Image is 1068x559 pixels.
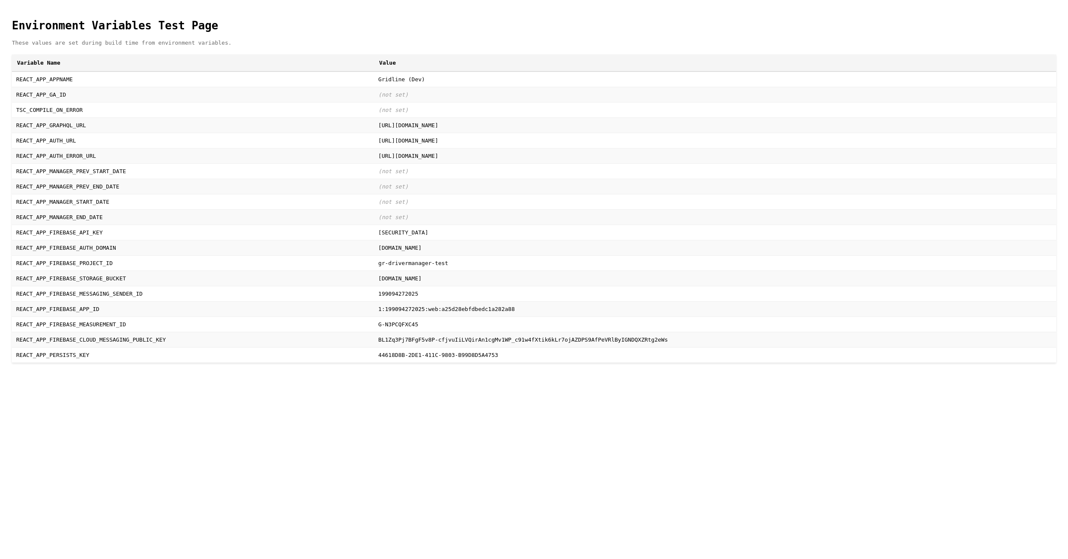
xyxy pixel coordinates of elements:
[12,194,374,209] td: REACT_APP_MANAGER_START_DATE
[374,179,1056,194] td: (not set)
[374,301,1056,317] td: 1:199094272025:web:a25d28ebfdbedc1a282a88
[12,163,374,179] td: REACT_APP_MANAGER_PREV_START_DATE
[374,194,1056,209] td: (not set)
[12,240,374,255] td: REACT_APP_FIREBASE_AUTH_DOMAIN
[12,19,1056,32] h1: Environment Variables Test Page
[374,271,1056,286] td: [DOMAIN_NAME]
[12,71,374,87] td: REACT_APP_APPNAME
[374,332,1056,347] td: BL1Zq3Pj7BFgF5v8P-cfjvuIiLVQirAn1cgMv1WP_c91w4fXtik6kLr7ojAZDPS9AfPeVRlByIGNDQXZRtg2eWs
[374,71,1056,87] td: Gridline (Dev)
[12,54,374,71] th: Variable Name
[374,209,1056,225] td: (not set)
[12,225,374,240] td: REACT_APP_FIREBASE_API_KEY
[374,240,1056,255] td: [DOMAIN_NAME]
[12,148,374,163] td: REACT_APP_AUTH_ERROR_URL
[374,255,1056,271] td: gr-drivermanager-test
[374,87,1056,102] td: (not set)
[374,163,1056,179] td: (not set)
[374,117,1056,133] td: [URL][DOMAIN_NAME]
[374,102,1056,117] td: (not set)
[12,347,374,362] td: REACT_APP_PERSISTS_KEY
[374,54,1056,71] th: Value
[12,209,374,225] td: REACT_APP_MANAGER_END_DATE
[374,286,1056,301] td: 199094272025
[12,317,374,332] td: REACT_APP_FIREBASE_MEASUREMENT_ID
[12,301,374,317] td: REACT_APP_FIREBASE_APP_ID
[374,225,1056,240] td: [SECURITY_DATA]
[12,286,374,301] td: REACT_APP_FIREBASE_MESSAGING_SENDER_ID
[12,332,374,347] td: REACT_APP_FIREBASE_CLOUD_MESSAGING_PUBLIC_KEY
[374,148,1056,163] td: [URL][DOMAIN_NAME]
[12,102,374,117] td: TSC_COMPILE_ON_ERROR
[12,87,374,102] td: REACT_APP_GA_ID
[12,271,374,286] td: REACT_APP_FIREBASE_STORAGE_BUCKET
[374,133,1056,148] td: [URL][DOMAIN_NAME]
[12,179,374,194] td: REACT_APP_MANAGER_PREV_END_DATE
[12,255,374,271] td: REACT_APP_FIREBASE_PROJECT_ID
[12,40,1056,46] p: These values are set during build time from environment variables.
[374,317,1056,332] td: G-N3PCQFXC45
[374,347,1056,362] td: 44618D8B-2DE1-411C-9803-B99D8D5A4753
[12,133,374,148] td: REACT_APP_AUTH_URL
[12,117,374,133] td: REACT_APP_GRAPHQL_URL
